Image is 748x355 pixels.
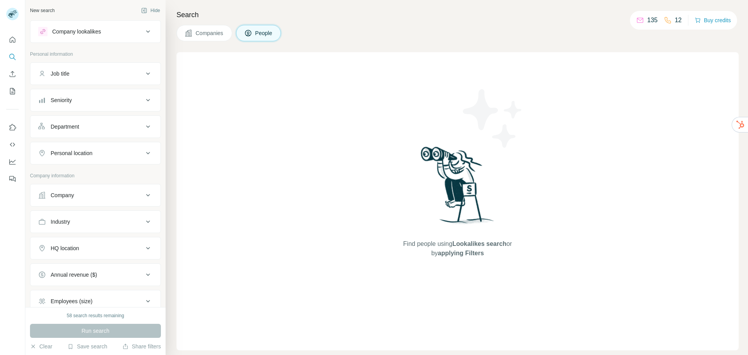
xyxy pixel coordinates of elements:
[438,250,484,256] span: applying Filters
[30,343,52,350] button: Clear
[30,91,161,110] button: Seniority
[30,186,161,205] button: Company
[30,117,161,136] button: Department
[136,5,166,16] button: Hide
[51,244,79,252] div: HQ location
[647,16,658,25] p: 135
[30,64,161,83] button: Job title
[6,50,19,64] button: Search
[695,15,731,26] button: Buy credits
[6,84,19,98] button: My lists
[6,67,19,81] button: Enrich CSV
[30,51,161,58] p: Personal information
[52,28,101,35] div: Company lookalikes
[452,240,506,247] span: Lookalikes search
[30,172,161,179] p: Company information
[6,155,19,169] button: Dashboard
[30,144,161,162] button: Personal location
[51,123,79,131] div: Department
[176,9,739,20] h4: Search
[30,292,161,311] button: Employees (size)
[51,149,92,157] div: Personal location
[51,271,97,279] div: Annual revenue ($)
[6,172,19,186] button: Feedback
[6,33,19,47] button: Quick start
[30,22,161,41] button: Company lookalikes
[255,29,273,37] span: People
[30,7,55,14] div: New search
[30,265,161,284] button: Annual revenue ($)
[6,120,19,134] button: Use Surfe on LinkedIn
[417,145,498,231] img: Surfe Illustration - Woman searching with binoculars
[67,343,107,350] button: Save search
[122,343,161,350] button: Share filters
[51,218,70,226] div: Industry
[51,297,92,305] div: Employees (size)
[458,83,528,154] img: Surfe Illustration - Stars
[675,16,682,25] p: 12
[30,212,161,231] button: Industry
[196,29,224,37] span: Companies
[51,70,69,78] div: Job title
[395,239,520,258] span: Find people using or by
[51,96,72,104] div: Seniority
[51,191,74,199] div: Company
[30,239,161,258] button: HQ location
[6,138,19,152] button: Use Surfe API
[67,312,124,319] div: 58 search results remaining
